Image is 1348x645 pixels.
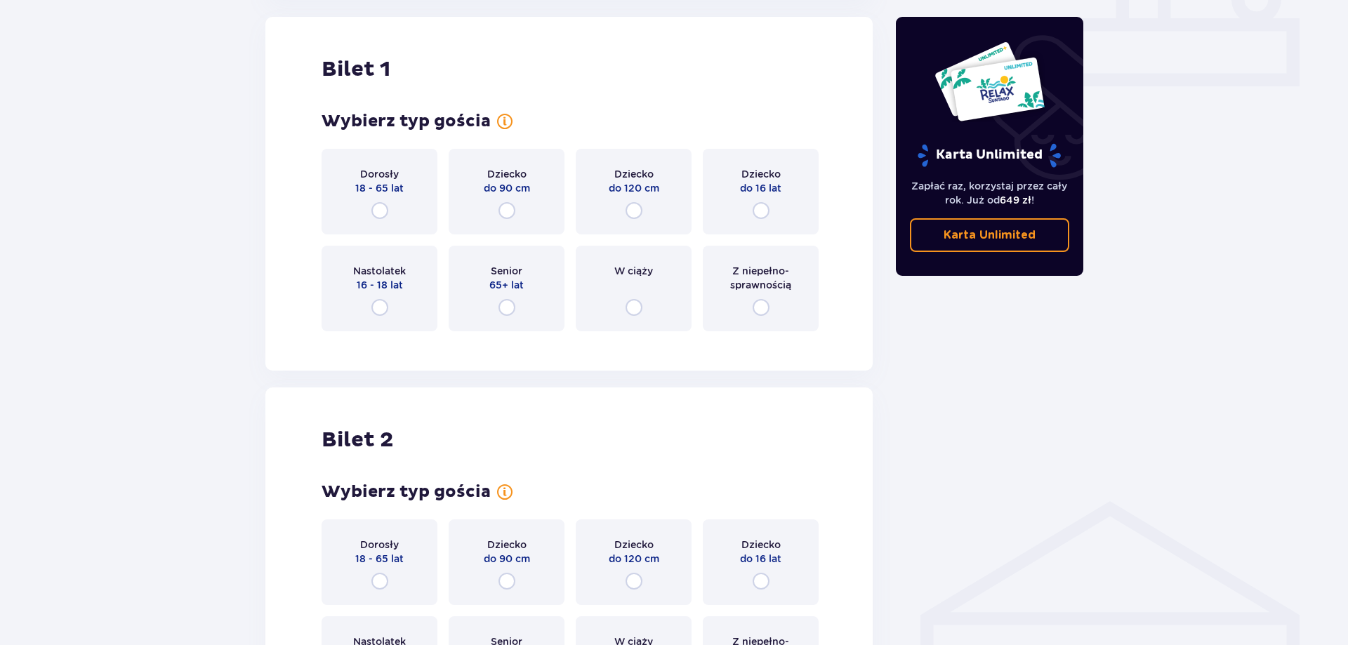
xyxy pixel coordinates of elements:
p: Dziecko [614,538,654,552]
p: Senior [491,264,522,278]
p: 18 - 65 lat [355,181,404,195]
p: do 90 cm [484,552,530,566]
p: W ciąży [614,264,653,278]
p: Dorosły [360,538,399,552]
p: Nastolatek [353,264,406,278]
p: Dorosły [360,167,399,181]
p: Bilet 1 [322,56,390,83]
p: Dziecko [614,167,654,181]
p: do 120 cm [609,181,659,195]
p: do 120 cm [609,552,659,566]
p: Karta Unlimited [944,227,1036,243]
p: 18 - 65 lat [355,552,404,566]
p: 16 - 18 lat [357,278,403,292]
p: Wybierz typ gościa [322,481,491,503]
p: Bilet 2 [322,427,393,453]
p: do 90 cm [484,181,530,195]
a: Karta Unlimited [910,218,1070,252]
p: do 16 lat [740,181,781,195]
p: Dziecko [487,167,527,181]
p: Z niepełno­sprawnością [715,264,806,292]
p: Dziecko [487,538,527,552]
span: 649 zł [1000,194,1031,206]
p: Dziecko [741,167,781,181]
p: Zapłać raz, korzystaj przez cały rok. Już od ! [910,179,1070,207]
p: Dziecko [741,538,781,552]
p: 65+ lat [489,278,524,292]
p: do 16 lat [740,552,781,566]
p: Wybierz typ gościa [322,111,491,132]
p: Karta Unlimited [916,143,1062,168]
